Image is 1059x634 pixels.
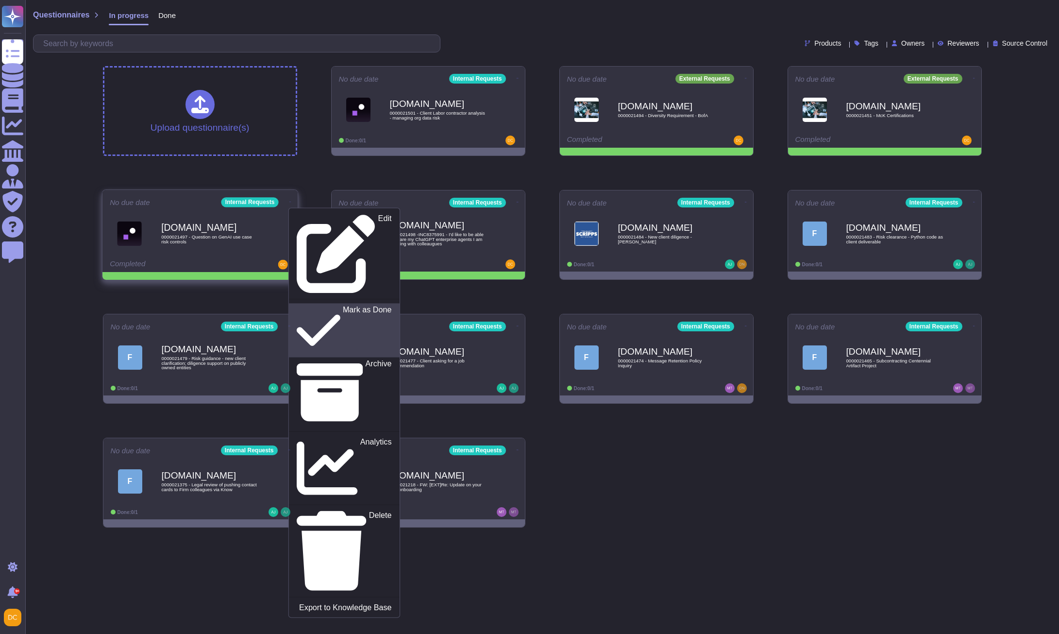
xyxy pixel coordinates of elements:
span: 0000021498 -INC8375991 - I'd like to be able to share my ChatGPT enterprise agents I am creating ... [390,232,487,246]
span: Source Control [1002,40,1047,47]
a: Archive [288,357,399,428]
div: F [118,469,142,494]
img: user [278,260,287,270]
span: 0000021451 - McK Certifications [846,113,943,118]
span: Done: 0/1 [574,262,594,267]
img: user [725,259,735,269]
span: Done: 0/1 [574,386,594,391]
img: user [509,383,519,393]
a: Edit [288,212,399,295]
b: [DOMAIN_NAME] [390,471,487,480]
img: Logo [346,98,370,122]
b: [DOMAIN_NAME] [390,99,487,108]
span: Tags [864,40,878,47]
span: Done: 0/1 [802,262,823,267]
img: user [4,609,21,626]
span: 0000021484 - New client diligence - [PERSON_NAME] [618,235,715,244]
img: user [737,383,747,393]
span: 0000021465 - Subcontracting Centennial Artifact Project [846,359,943,368]
div: Internal Requests [677,322,734,331]
span: No due date [567,199,607,206]
span: No due date [111,447,151,454]
span: Products [814,40,841,47]
b: [DOMAIN_NAME] [618,347,715,356]
span: 0000021218 - FW: [EXT]Re: Update on your EW onboarding [390,482,487,492]
span: 0000021375 - Legal review of pushing contact cards to Firm colleagues via Know [162,482,259,492]
span: 0000021477 - Client asking for a job recommendation [390,359,487,368]
img: user [953,383,963,393]
div: Internal Requests [449,74,506,84]
img: user [269,507,278,517]
img: user [953,259,963,269]
span: Owners [901,40,925,47]
div: F [118,345,142,370]
img: Logo [803,98,827,122]
img: user [281,507,290,517]
img: Logo [117,221,142,246]
img: user [497,383,506,393]
img: user [269,383,278,393]
img: Logo [574,98,599,122]
span: No due date [339,75,379,83]
b: [DOMAIN_NAME] [162,344,259,354]
img: user [965,259,975,269]
b: [DOMAIN_NAME] [846,347,943,356]
div: 9+ [14,588,20,594]
img: Logo [574,222,599,246]
div: Upload questionnaire(s) [151,90,250,132]
p: Export to Knowledge Base [299,604,391,612]
img: user [505,259,515,269]
div: F [574,345,599,370]
img: user [737,259,747,269]
div: F [803,222,827,246]
b: [DOMAIN_NAME] [618,102,715,111]
span: No due date [795,75,835,83]
span: 0000021497 - Question on GenAI use case risk controls [161,235,259,244]
div: External Requests [904,74,962,84]
p: Mark as Done [342,306,391,355]
div: Internal Requests [221,197,278,207]
p: Edit [378,215,391,293]
b: [DOMAIN_NAME] [846,102,943,111]
span: 0000021501 - Client Labor contractor analysis - managing org data risk [390,111,487,120]
div: Internal Requests [449,322,506,331]
input: Search by keywords [38,35,440,52]
b: [DOMAIN_NAME] [390,347,487,356]
div: Internal Requests [906,198,962,207]
div: Internal Requests [449,446,506,455]
p: Archive [365,360,391,426]
span: No due date [567,75,607,83]
span: 0000021479 - Risk guidance - new client clarification; diligence support on publicly owned entities [162,356,259,370]
span: Done: 0/1 [118,386,138,391]
b: [DOMAIN_NAME] [161,223,259,232]
a: Mark as Done [288,303,399,357]
span: Reviewers [947,40,979,47]
span: No due date [111,323,151,330]
a: Analytics [288,436,399,501]
span: No due date [339,199,379,206]
div: Internal Requests [221,322,278,331]
span: No due date [795,199,835,206]
span: In progress [109,12,149,19]
img: user [734,136,743,145]
div: Internal Requests [677,198,734,207]
span: 0000021474 - Message Retention Policy Inquiry [618,359,715,368]
div: Internal Requests [221,446,278,455]
b: [DOMAIN_NAME] [846,223,943,232]
a: Export to Knowledge Base [288,601,399,613]
img: user [497,507,506,517]
div: F [803,345,827,370]
span: Done: 0/1 [802,386,823,391]
div: Internal Requests [449,198,506,207]
span: Done: 0/1 [118,510,138,515]
p: Delete [369,512,391,591]
span: Done: 0/1 [346,138,366,143]
div: Completed [795,136,914,145]
b: [DOMAIN_NAME] [618,223,715,232]
img: user [725,383,735,393]
span: No due date [795,323,835,330]
img: user [505,136,515,145]
span: Done [158,12,176,19]
p: Analytics [360,438,391,499]
span: No due date [567,323,607,330]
